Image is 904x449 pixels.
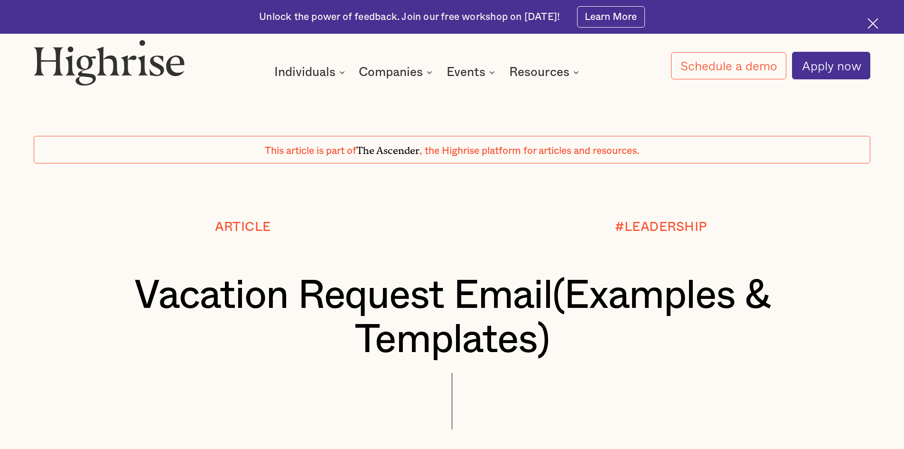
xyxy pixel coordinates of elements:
div: Article [215,220,271,234]
div: #LEADERSHIP [615,220,707,234]
div: Companies [359,67,435,78]
div: Unlock the power of feedback. Join our free workshop on [DATE]! [259,10,560,24]
a: Schedule a demo [671,52,787,79]
div: Resources [509,67,582,78]
a: Learn More [577,6,645,28]
span: This article is part of [265,146,356,156]
img: Cross icon [867,18,878,29]
div: Individuals [274,67,336,78]
div: Individuals [274,67,348,78]
span: , the Highrise platform for articles and resources. [419,146,639,156]
div: Resources [509,67,569,78]
span: The Ascender [356,142,419,154]
img: Highrise logo [34,39,185,85]
a: Apply now [792,52,870,79]
h1: Vacation Request Email(Examples & Templates) [69,274,836,363]
div: Events [447,67,485,78]
div: Companies [359,67,423,78]
div: Events [447,67,498,78]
